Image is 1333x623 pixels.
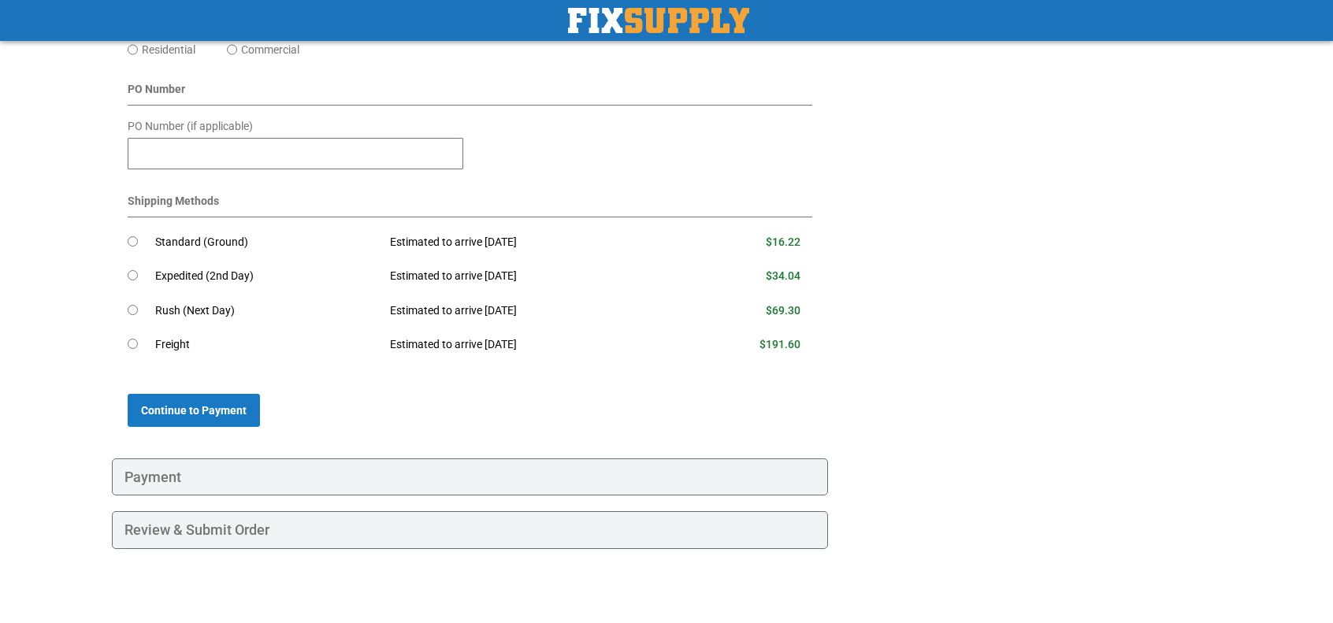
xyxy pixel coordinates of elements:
[766,235,800,248] span: $16.22
[142,42,195,57] label: Residential
[759,338,800,350] span: $191.60
[568,8,749,33] a: store logo
[155,225,378,260] td: Standard (Ground)
[128,81,812,106] div: PO Number
[141,404,247,417] span: Continue to Payment
[568,8,749,33] img: Fix Industrial Supply
[766,304,800,317] span: $69.30
[155,328,378,362] td: Freight
[378,225,682,260] td: Estimated to arrive [DATE]
[378,259,682,294] td: Estimated to arrive [DATE]
[766,269,800,282] span: $34.04
[378,294,682,328] td: Estimated to arrive [DATE]
[155,259,378,294] td: Expedited (2nd Day)
[128,193,812,217] div: Shipping Methods
[112,458,828,496] div: Payment
[241,42,299,57] label: Commercial
[155,294,378,328] td: Rush (Next Day)
[378,328,682,362] td: Estimated to arrive [DATE]
[128,394,260,427] button: Continue to Payment
[128,120,253,132] span: PO Number (if applicable)
[112,511,828,549] div: Review & Submit Order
